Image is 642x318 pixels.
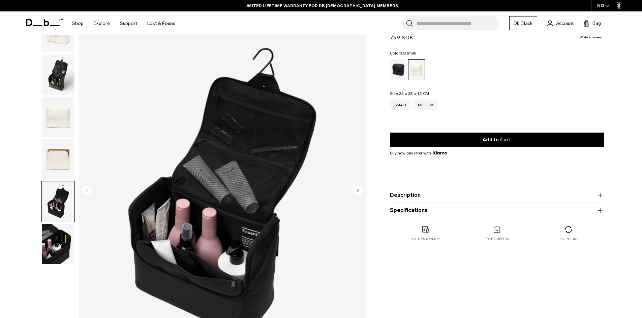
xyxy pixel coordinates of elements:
button: Essential Washbag M Oatmilk [41,97,75,138]
span: Oatmilk [401,51,416,56]
a: Explore [94,11,110,35]
a: Medium [414,100,438,110]
button: Description [390,191,604,199]
a: Db Black [509,16,537,30]
button: Essential Washbag M Oatmilk [41,54,75,95]
img: Essential Washbag M Oatmilk [42,224,74,264]
button: Bag [584,19,601,27]
button: Specifications [390,206,604,214]
span: Buy now pay later with [390,150,447,156]
a: Account [547,19,574,27]
a: Write a review [578,36,603,39]
p: Free shipping [485,237,509,241]
button: Essential Washbag M Oatmilk [41,139,75,180]
span: 22 x 25 x 12 CM [399,91,429,96]
button: Essential Washbag M Oatmilk [41,223,75,264]
a: Black Out [390,59,407,80]
legend: Size: [390,92,429,96]
a: LIMITED LIFETIME WARRANTY FOR DB [DEMOGRAPHIC_DATA] MEMBERS [244,3,398,9]
p: Free returns [556,237,580,242]
legend: Color: [390,51,416,55]
button: Previous slide [82,185,92,197]
img: Essential Washbag M Oatmilk [42,181,74,222]
button: Next slide [353,185,363,197]
img: Essential Washbag M Oatmilk [42,97,74,137]
img: Essential Washbag M Oatmilk [42,55,74,95]
a: Oatmilk [408,59,425,80]
a: Small [390,100,411,110]
nav: Main Navigation [67,11,181,35]
img: Essential Washbag M Oatmilk [42,139,74,179]
span: Account [556,20,574,27]
p: 2 year warranty [411,237,440,242]
button: Essential Washbag M Oatmilk [41,181,75,222]
span: 799 NOK [390,34,413,41]
button: Add to Cart [390,133,604,147]
img: {"height" => 20, "alt" => "Klarna"} [433,151,447,154]
a: Shop [72,11,84,35]
a: Lost & Found [147,11,176,35]
a: Support [120,11,137,35]
span: Bag [592,20,601,27]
